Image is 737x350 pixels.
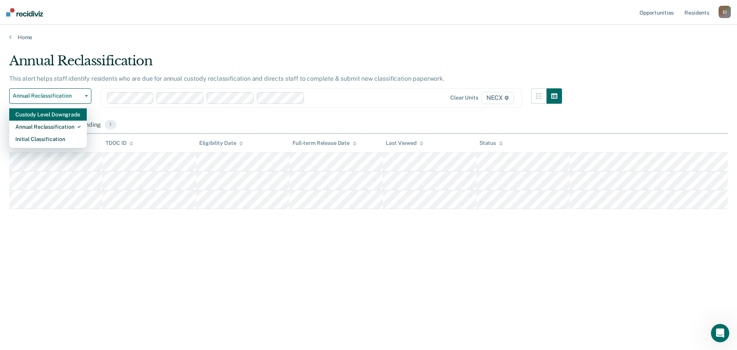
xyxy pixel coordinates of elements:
div: Custody Level Downgrade [15,108,81,121]
iframe: Intercom live chat [711,324,729,342]
div: Status [479,140,503,146]
div: Eligibility Date [199,140,243,146]
img: Recidiviz [6,8,43,17]
span: Annual Reclassification [13,93,82,99]
span: 1 [105,120,116,130]
div: Annual Reclassification [9,53,562,75]
div: Annual Reclassification [15,121,81,133]
button: EJ [719,6,731,18]
div: Last Viewed [386,140,423,146]
div: Initial Classification [15,133,81,145]
div: Full-term Release Date [292,140,357,146]
p: This alert helps staff identify residents who are due for annual custody reclassification and dir... [9,75,445,82]
div: TDOC ID [106,140,133,146]
span: NECX [481,92,514,104]
button: Annual Reclassification [9,88,91,104]
div: Clear units [450,95,478,101]
a: Home [9,34,728,41]
div: E J [719,6,731,18]
div: Pending1 [76,117,117,134]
